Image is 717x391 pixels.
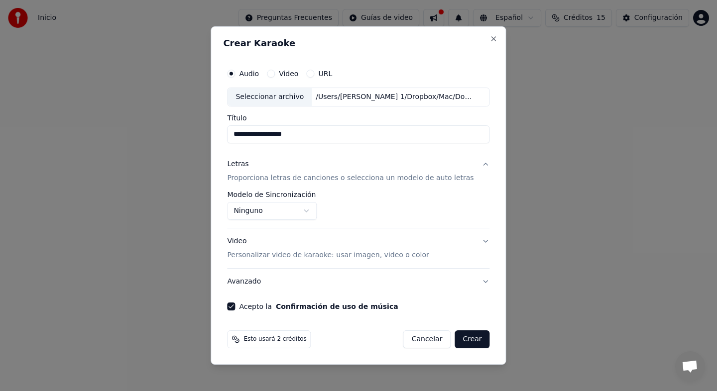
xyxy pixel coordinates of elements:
[228,88,312,106] div: Seleccionar archivo
[243,335,306,343] span: Esto usará 2 créditos
[318,70,332,77] label: URL
[276,303,398,310] button: Acepto la
[239,70,259,77] label: Audio
[227,191,317,198] label: Modelo de Sincronización
[227,250,429,260] p: Personalizar video de karaoke: usar imagen, video o color
[223,39,493,48] h2: Crear Karaoke
[403,330,451,348] button: Cancelar
[227,151,489,191] button: LetrasProporciona letras de canciones o selecciona un modelo de auto letras
[455,330,489,348] button: Crear
[227,159,248,169] div: Letras
[227,191,489,228] div: LetrasProporciona letras de canciones o selecciona un modelo de auto letras
[312,92,481,102] div: /Users/[PERSON_NAME] 1/Dropbox/Mac/Downloads/Hermana [PERSON_NAME] tu morada en mí - MÚSICA CAT...
[279,70,298,77] label: Video
[239,303,398,310] label: Acepto la
[227,236,429,260] div: Video
[227,228,489,268] button: VideoPersonalizar video de karaoke: usar imagen, video o color
[227,269,489,294] button: Avanzado
[227,173,474,183] p: Proporciona letras de canciones o selecciona un modelo de auto letras
[227,114,489,121] label: Título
